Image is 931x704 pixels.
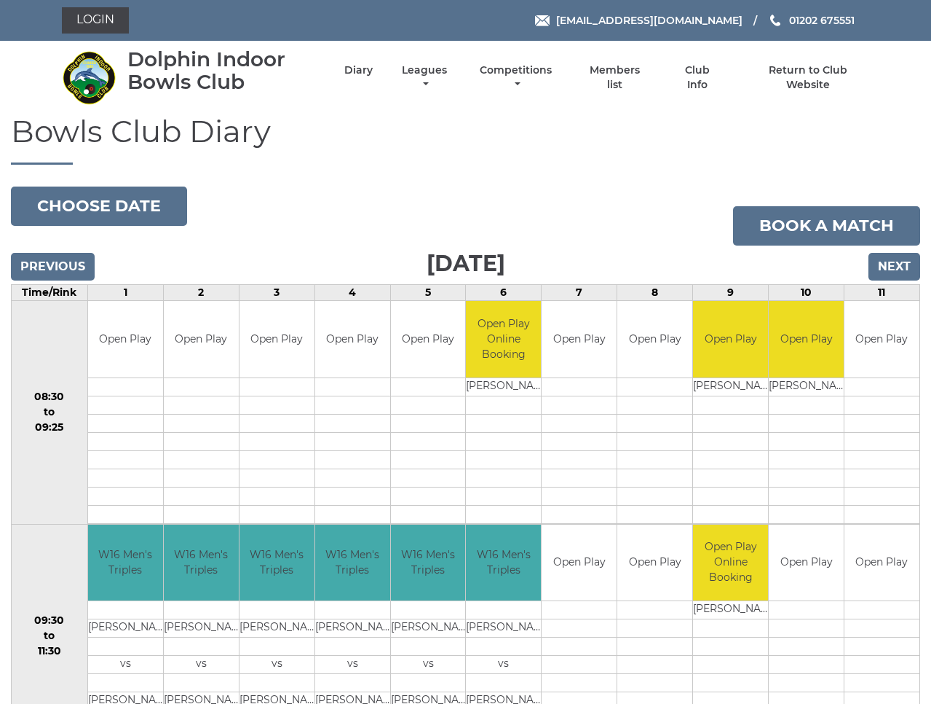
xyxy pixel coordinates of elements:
[693,301,768,378] td: Open Play
[239,301,314,378] td: Open Play
[769,285,844,301] td: 10
[11,114,920,165] h1: Bowls Club Diary
[617,285,693,301] td: 8
[535,15,550,26] img: Email
[88,619,163,638] td: [PERSON_NAME]
[789,14,855,27] span: 01202 675551
[693,525,768,601] td: Open Play Online Booking
[239,525,314,601] td: W16 Men's Triples
[391,525,466,601] td: W16 Men's Triples
[163,285,239,301] td: 2
[164,656,239,674] td: vs
[239,285,314,301] td: 3
[164,525,239,601] td: W16 Men's Triples
[556,14,742,27] span: [EMAIL_ADDRESS][DOMAIN_NAME]
[581,63,648,92] a: Members list
[62,7,129,34] a: Login
[315,656,390,674] td: vs
[477,63,556,92] a: Competitions
[344,63,373,77] a: Diary
[314,285,390,301] td: 4
[62,50,116,105] img: Dolphin Indoor Bowls Club
[391,301,466,378] td: Open Play
[542,285,617,301] td: 7
[693,601,768,619] td: [PERSON_NAME]
[733,206,920,246] a: Book a match
[11,187,187,226] button: Choose date
[127,48,319,93] div: Dolphin Indoor Bowls Club
[88,656,163,674] td: vs
[390,285,466,301] td: 5
[542,525,617,601] td: Open Play
[164,301,239,378] td: Open Play
[315,301,390,378] td: Open Play
[88,301,163,378] td: Open Play
[844,285,919,301] td: 11
[844,301,919,378] td: Open Play
[617,525,692,601] td: Open Play
[239,656,314,674] td: vs
[12,285,88,301] td: Time/Rink
[844,525,919,601] td: Open Play
[11,253,95,281] input: Previous
[674,63,721,92] a: Club Info
[693,378,768,396] td: [PERSON_NAME]
[535,12,742,28] a: Email [EMAIL_ADDRESS][DOMAIN_NAME]
[769,525,844,601] td: Open Play
[542,301,617,378] td: Open Play
[868,253,920,281] input: Next
[391,619,466,638] td: [PERSON_NAME]
[770,15,780,26] img: Phone us
[466,285,542,301] td: 6
[315,525,390,601] td: W16 Men's Triples
[768,12,855,28] a: Phone us 01202 675551
[88,525,163,601] td: W16 Men's Triples
[391,656,466,674] td: vs
[398,63,451,92] a: Leagues
[315,619,390,638] td: [PERSON_NAME]
[769,301,844,378] td: Open Play
[239,619,314,638] td: [PERSON_NAME]
[164,619,239,638] td: [PERSON_NAME]
[693,285,769,301] td: 9
[466,301,541,378] td: Open Play Online Booking
[769,378,844,396] td: [PERSON_NAME]
[466,525,541,601] td: W16 Men's Triples
[466,656,541,674] td: vs
[746,63,869,92] a: Return to Club Website
[617,301,692,378] td: Open Play
[87,285,163,301] td: 1
[466,619,541,638] td: [PERSON_NAME]
[12,301,88,525] td: 08:30 to 09:25
[466,378,541,396] td: [PERSON_NAME]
